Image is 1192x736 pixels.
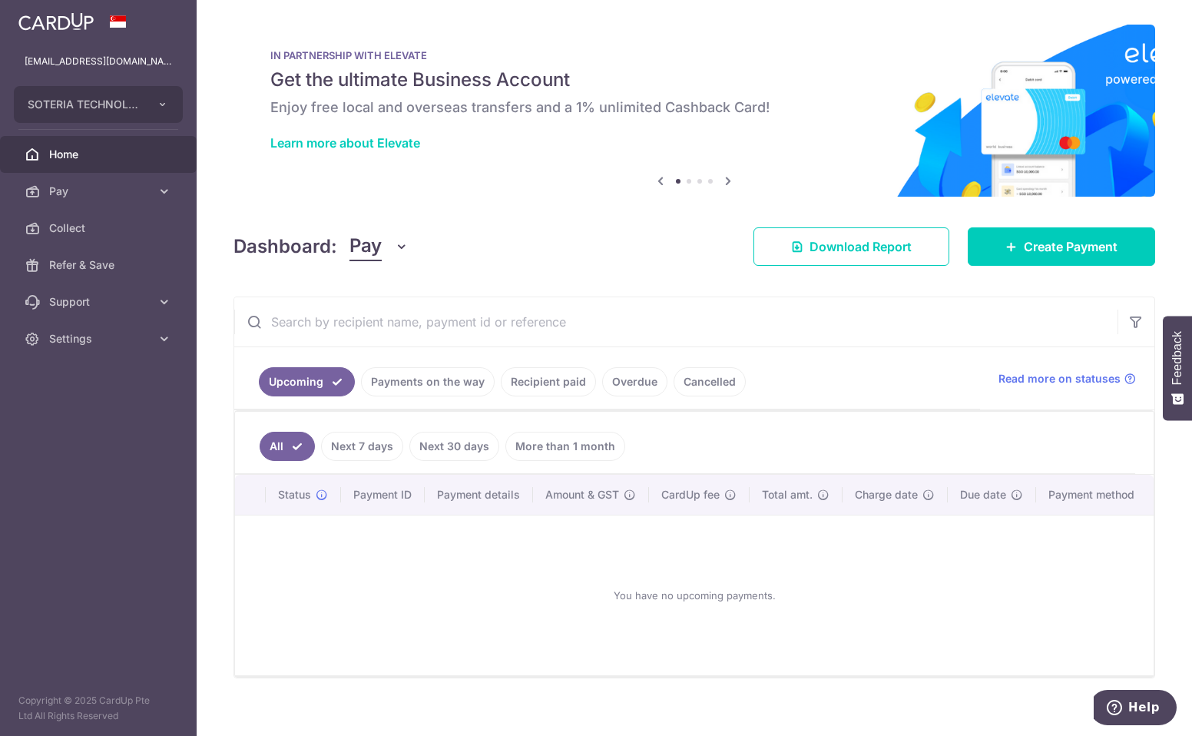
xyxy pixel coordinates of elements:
[1024,237,1117,256] span: Create Payment
[25,54,172,69] p: [EMAIL_ADDRESS][DOMAIN_NAME]
[349,232,382,261] span: Pay
[968,227,1155,266] a: Create Payment
[270,49,1118,61] p: IN PARTNERSHIP WITH ELEVATE
[234,297,1117,346] input: Search by recipient name, payment id or reference
[270,98,1118,117] h6: Enjoy free local and overseas transfers and a 1% unlimited Cashback Card!
[1170,331,1184,385] span: Feedback
[501,367,596,396] a: Recipient paid
[270,68,1118,92] h5: Get the ultimate Business Account
[855,487,918,502] span: Charge date
[361,367,495,396] a: Payments on the way
[49,220,151,236] span: Collect
[762,487,813,502] span: Total amt.
[341,475,425,515] th: Payment ID
[602,367,667,396] a: Overdue
[49,147,151,162] span: Home
[998,371,1121,386] span: Read more on statuses
[661,487,720,502] span: CardUp fee
[278,487,311,502] span: Status
[545,487,619,502] span: Amount & GST
[409,432,499,461] a: Next 30 days
[49,257,151,273] span: Refer & Save
[1094,690,1177,728] iframe: Opens a widget where you can find more information
[259,367,355,396] a: Upcoming
[810,237,912,256] span: Download Report
[28,97,141,112] span: SOTERIA TECHNOLOGY (PTE.) LTD.
[998,371,1136,386] a: Read more on statuses
[233,233,337,260] h4: Dashboard:
[49,331,151,346] span: Settings
[253,528,1135,663] div: You have no upcoming payments.
[753,227,949,266] a: Download Report
[1163,316,1192,420] button: Feedback - Show survey
[18,12,94,31] img: CardUp
[960,487,1006,502] span: Due date
[1036,475,1154,515] th: Payment method
[270,135,420,151] a: Learn more about Elevate
[233,25,1155,197] img: Renovation banner
[260,432,315,461] a: All
[425,475,533,515] th: Payment details
[49,294,151,310] span: Support
[321,432,403,461] a: Next 7 days
[14,86,183,123] button: SOTERIA TECHNOLOGY (PTE.) LTD.
[349,232,409,261] button: Pay
[505,432,625,461] a: More than 1 month
[49,184,151,199] span: Pay
[674,367,746,396] a: Cancelled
